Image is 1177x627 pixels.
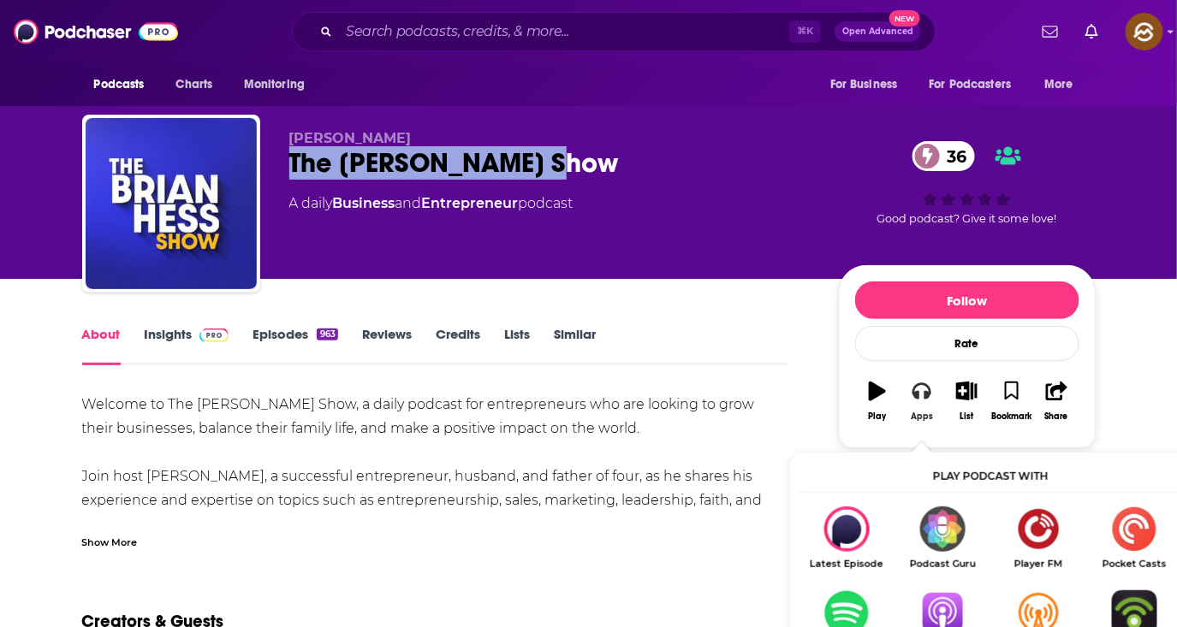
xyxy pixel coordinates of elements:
[362,326,412,365] a: Reviews
[292,12,936,51] div: Search podcasts, credits, & more...
[900,370,944,432] button: Apps
[1036,17,1065,46] a: Show notifications dropdown
[877,212,1057,225] span: Good podcast? Give it some love!
[165,68,223,101] a: Charts
[1045,411,1068,422] div: Share
[990,559,1086,570] span: Player FM
[895,506,990,570] a: Podcast GuruPodcast Guru
[799,559,895,570] span: Latest Episode
[930,73,1012,97] span: For Podcasters
[289,130,412,146] span: [PERSON_NAME]
[855,281,1079,319] button: Follow
[317,328,337,340] div: 963
[839,130,1096,236] div: 36Good podcast? Give it some love!
[912,141,975,171] a: 36
[422,195,519,211] a: Entrepreneur
[868,411,886,422] div: Play
[253,326,337,365] a: Episodes963
[990,370,1034,432] button: Bookmark
[289,193,574,214] div: A daily podcast
[911,411,933,422] div: Apps
[244,73,305,97] span: Monitoring
[199,328,229,342] img: Podchaser Pro
[818,68,919,101] button: open menu
[799,506,895,570] div: The Brian Hess Show on Latest Episode
[1044,73,1073,97] span: More
[1126,13,1163,50] img: User Profile
[1126,13,1163,50] button: Show profile menu
[990,506,1086,570] a: Player FMPlayer FM
[930,141,975,171] span: 36
[789,21,821,43] span: ⌘ K
[1034,370,1079,432] button: Share
[82,326,121,365] a: About
[14,15,178,48] img: Podchaser - Follow, Share and Rate Podcasts
[94,73,145,97] span: Podcasts
[82,68,167,101] button: open menu
[830,73,898,97] span: For Business
[436,326,480,365] a: Credits
[232,68,327,101] button: open menu
[339,18,789,45] input: Search podcasts, credits, & more...
[855,370,900,432] button: Play
[842,27,913,36] span: Open Advanced
[395,195,422,211] span: and
[960,411,974,422] div: List
[895,559,990,570] span: Podcast Guru
[855,326,1079,361] div: Rate
[944,370,989,432] button: List
[835,21,921,42] button: Open AdvancedNew
[333,195,395,211] a: Business
[145,326,229,365] a: InsightsPodchaser Pro
[504,326,530,365] a: Lists
[889,10,920,27] span: New
[1079,17,1105,46] a: Show notifications dropdown
[554,326,596,365] a: Similar
[991,411,1031,422] div: Bookmark
[1126,13,1163,50] span: Logged in as hey85204
[1032,68,1095,101] button: open menu
[86,118,257,289] img: The Brian Hess Show
[918,68,1037,101] button: open menu
[176,73,213,97] span: Charts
